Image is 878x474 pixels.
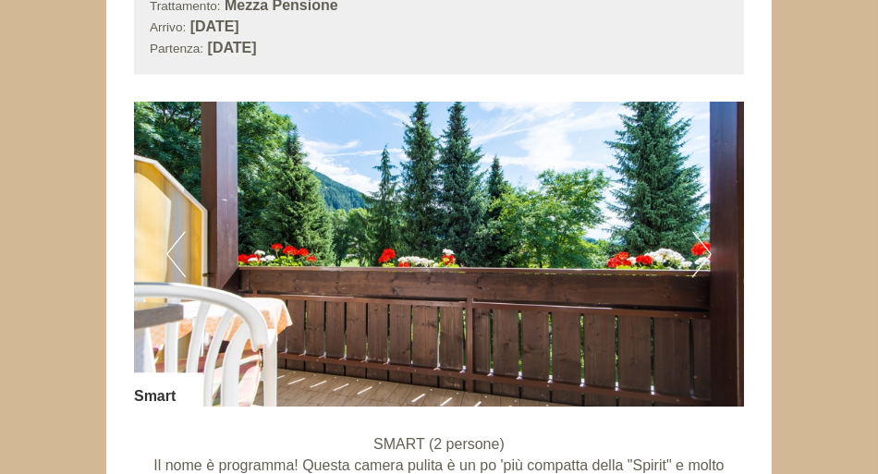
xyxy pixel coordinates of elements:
[190,18,239,34] b: [DATE]
[134,372,203,407] div: Smart
[166,231,186,277] button: Previous
[150,42,203,55] small: Partenza:
[692,231,712,277] button: Next
[208,40,257,55] b: [DATE]
[134,102,744,407] img: image
[150,20,186,34] small: Arrivo:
